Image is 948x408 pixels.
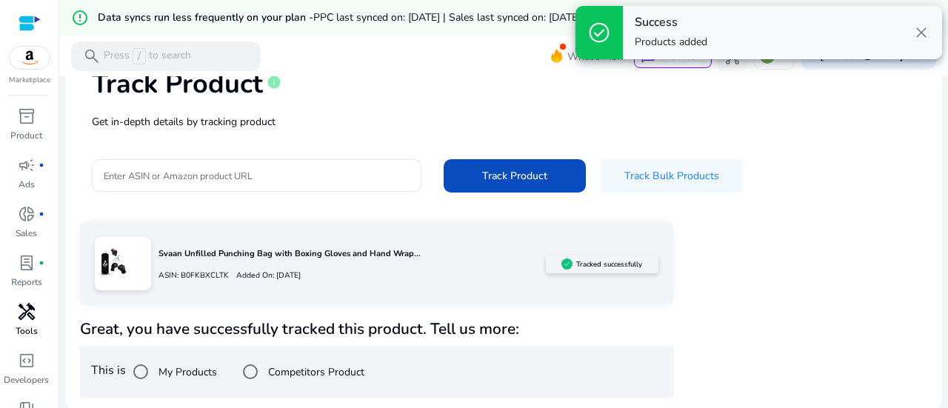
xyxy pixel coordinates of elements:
[9,75,50,86] p: Marketplace
[71,9,89,27] mat-icon: error_outline
[16,227,37,240] p: Sales
[158,248,546,261] p: Svaan Unfilled Punching Bag with Boxing Gloves and Hand Wrap...
[267,75,281,90] span: info
[601,159,743,193] button: Track Bulk Products
[158,270,229,281] p: ASIN: B0FKBXCLTK
[18,254,36,272] span: lab_profile
[912,24,930,41] span: close
[39,211,44,217] span: fiber_manual_record
[80,320,673,338] h4: Great, you have successfully tracked this product. Tell us more:
[18,107,36,125] span: inventory_2
[18,303,36,321] span: handyman
[19,178,35,191] p: Ads
[444,159,586,193] button: Track Product
[229,270,301,281] p: Added On: [DATE]
[80,346,673,398] div: This is
[561,258,573,270] img: sellerapp_active
[265,364,364,380] label: Competitors Product
[18,205,36,223] span: donut_small
[587,21,611,44] span: check_circle
[576,260,642,269] h5: Tracked successfully
[10,47,50,69] img: amazon.svg
[95,244,128,278] img: 61oA4E7hp6L.jpg
[567,44,625,70] span: What's New
[635,16,707,30] h4: Success
[83,47,101,65] span: search
[133,48,146,64] span: /
[313,10,581,24] span: PPC last synced on: [DATE] | Sales last synced on: [DATE]
[39,162,44,168] span: fiber_manual_record
[10,129,42,142] p: Product
[4,373,49,387] p: Developers
[156,364,217,380] label: My Products
[624,168,719,184] span: Track Bulk Products
[11,275,42,289] p: Reports
[92,114,915,130] p: Get in-depth details by tracking product
[92,68,263,100] h1: Track Product
[98,12,581,24] h5: Data syncs run less frequently on your plan -
[482,168,547,184] span: Track Product
[104,48,191,64] p: Press to search
[16,324,38,338] p: Tools
[18,156,36,174] span: campaign
[18,352,36,369] span: code_blocks
[39,260,44,266] span: fiber_manual_record
[635,35,707,50] p: Products added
